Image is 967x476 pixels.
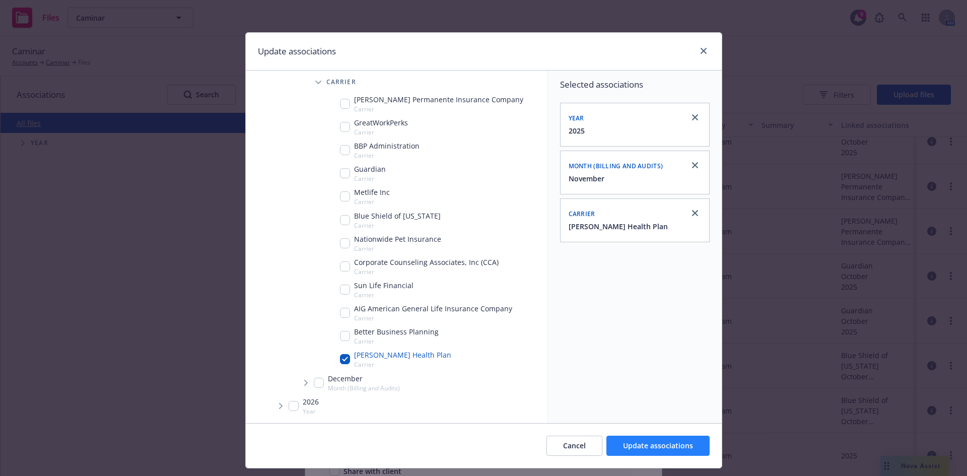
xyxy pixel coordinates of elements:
[354,128,408,137] span: Carrier
[303,396,319,407] span: 2026
[303,407,319,416] span: Year
[354,257,499,267] span: Corporate Counseling Associates, Inc (CCA)
[354,314,512,322] span: Carrier
[354,117,408,128] span: GreatWorkPerks
[354,221,441,230] span: Carrier
[354,267,499,276] span: Carrier
[354,174,386,183] span: Carrier
[354,94,523,105] span: [PERSON_NAME] Permanente Insurance Company
[354,187,390,197] span: Metlife Inc
[689,159,701,171] a: close
[623,441,693,450] span: Update associations
[354,244,441,253] span: Carrier
[354,350,451,360] span: [PERSON_NAME] Health Plan
[698,45,710,57] a: close
[569,210,595,218] span: Carrier
[354,234,441,244] span: Nationwide Pet Insurance
[689,111,701,123] a: close
[569,221,668,232] button: [PERSON_NAME] Health Plan
[569,173,604,184] button: November
[606,436,710,456] button: Update associations
[328,384,400,392] span: Month (Billing and Audits)
[569,114,584,122] span: Year
[563,441,586,450] span: Cancel
[354,326,439,337] span: Better Business Planning
[560,79,710,91] span: Selected associations
[328,373,400,384] span: December
[354,164,386,174] span: Guardian
[354,141,420,151] span: BBP Administration
[354,280,413,291] span: Sun Life Financial
[354,197,390,206] span: Carrier
[354,151,420,160] span: Carrier
[354,303,512,314] span: AIG American General Life Insurance Company
[354,211,441,221] span: Blue Shield of [US_STATE]
[258,45,336,58] h1: Update associations
[546,436,602,456] button: Cancel
[354,291,413,299] span: Carrier
[354,360,451,369] span: Carrier
[354,337,439,346] span: Carrier
[326,79,356,85] span: Carrier
[569,125,585,136] button: 2025
[569,162,663,170] span: Month (Billing and Audits)
[354,105,523,113] span: Carrier
[689,207,701,219] a: close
